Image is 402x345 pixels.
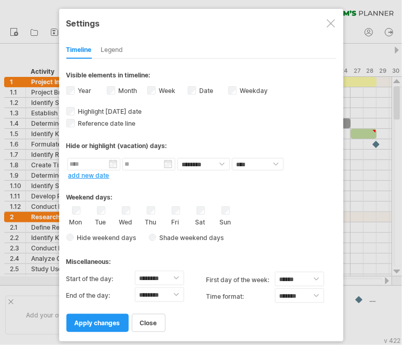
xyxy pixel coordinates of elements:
[66,248,336,268] div: Miscellaneous:
[75,319,120,327] span: apply changes
[119,216,132,226] label: Wed
[206,272,275,288] label: first day of the week:
[66,14,336,32] div: Settings
[66,142,336,150] div: Hide or highlight (vacation) days:
[219,216,232,226] label: Sun
[194,216,207,226] label: Sat
[144,216,157,226] label: Thu
[156,234,224,242] span: Shade weekend days
[66,71,336,82] div: Visible elements in timeline:
[68,171,109,179] a: add new date
[66,314,129,332] a: apply changes
[198,87,214,95] label: Date
[70,216,82,226] label: Mon
[117,87,137,95] label: Month
[101,42,123,59] div: Legend
[66,42,92,59] div: Timeline
[66,183,336,204] div: Weekend days:
[169,216,182,226] label: Fri
[76,120,136,127] span: Reference date line
[76,108,142,115] span: Highlight [DATE] date
[140,319,157,327] span: close
[238,87,268,95] label: Weekday
[76,87,92,95] label: Year
[206,288,275,305] label: Time format:
[94,216,107,226] label: Tue
[66,271,135,287] label: Start of the day:
[157,87,176,95] label: Week
[66,287,135,304] label: End of the day:
[74,234,136,242] span: Hide weekend days
[132,314,165,332] a: close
